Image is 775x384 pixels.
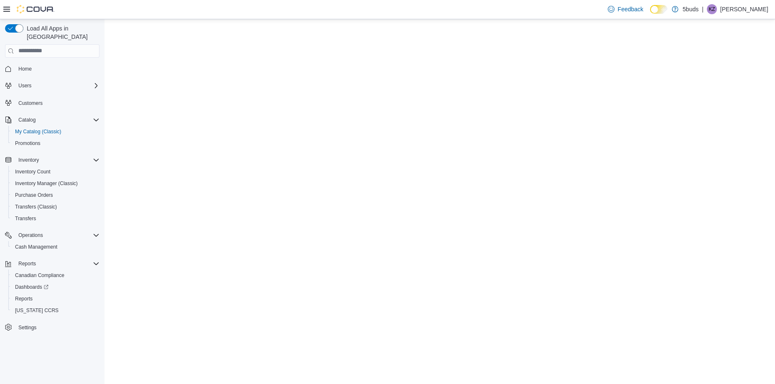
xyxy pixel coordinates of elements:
[12,305,99,315] span: Washington CCRS
[12,214,99,224] span: Transfers
[8,241,103,253] button: Cash Management
[12,167,54,177] a: Inventory Count
[707,4,717,14] div: Keith Ziemann
[15,140,41,147] span: Promotions
[18,232,43,239] span: Operations
[2,114,103,126] button: Catalog
[15,155,42,165] button: Inventory
[12,178,81,188] a: Inventory Manager (Classic)
[15,323,40,333] a: Settings
[15,155,99,165] span: Inventory
[604,1,647,18] a: Feedback
[2,63,103,75] button: Home
[12,282,52,292] a: Dashboards
[650,5,668,14] input: Dark Mode
[12,214,39,224] a: Transfers
[709,4,715,14] span: KZ
[8,305,103,316] button: [US_STATE] CCRS
[15,272,64,279] span: Canadian Compliance
[8,201,103,213] button: Transfers (Classic)
[8,178,103,189] button: Inventory Manager (Classic)
[15,259,39,269] button: Reports
[12,202,99,212] span: Transfers (Classic)
[15,230,46,240] button: Operations
[15,98,46,108] a: Customers
[15,115,99,125] span: Catalog
[8,126,103,137] button: My Catalog (Classic)
[12,127,65,137] a: My Catalog (Classic)
[12,190,99,200] span: Purchase Orders
[2,321,103,333] button: Settings
[2,97,103,109] button: Customers
[8,213,103,224] button: Transfers
[15,203,57,210] span: Transfers (Classic)
[2,258,103,270] button: Reports
[12,190,56,200] a: Purchase Orders
[683,4,699,14] p: 5buds
[18,100,43,107] span: Customers
[18,82,31,89] span: Users
[15,284,48,290] span: Dashboards
[15,215,36,222] span: Transfers
[12,138,99,148] span: Promotions
[12,127,99,137] span: My Catalog (Classic)
[17,5,54,13] img: Cova
[12,138,44,148] a: Promotions
[8,281,103,293] a: Dashboards
[8,270,103,281] button: Canadian Compliance
[2,154,103,166] button: Inventory
[18,324,36,331] span: Settings
[702,4,704,14] p: |
[5,59,99,355] nav: Complex example
[15,230,99,240] span: Operations
[15,97,99,108] span: Customers
[12,167,99,177] span: Inventory Count
[12,270,99,280] span: Canadian Compliance
[15,128,61,135] span: My Catalog (Classic)
[15,192,53,198] span: Purchase Orders
[15,244,57,250] span: Cash Management
[15,64,99,74] span: Home
[8,166,103,178] button: Inventory Count
[12,294,99,304] span: Reports
[15,81,35,91] button: Users
[18,117,36,123] span: Catalog
[15,115,39,125] button: Catalog
[12,242,61,252] a: Cash Management
[8,137,103,149] button: Promotions
[18,66,32,72] span: Home
[15,322,99,333] span: Settings
[15,168,51,175] span: Inventory Count
[12,294,36,304] a: Reports
[15,295,33,302] span: Reports
[720,4,768,14] p: [PERSON_NAME]
[2,80,103,92] button: Users
[12,178,99,188] span: Inventory Manager (Classic)
[8,293,103,305] button: Reports
[618,5,643,13] span: Feedback
[15,81,99,91] span: Users
[12,202,60,212] a: Transfers (Classic)
[15,259,99,269] span: Reports
[23,24,99,41] span: Load All Apps in [GEOGRAPHIC_DATA]
[15,180,78,187] span: Inventory Manager (Classic)
[8,189,103,201] button: Purchase Orders
[15,64,35,74] a: Home
[18,260,36,267] span: Reports
[12,270,68,280] a: Canadian Compliance
[15,307,59,314] span: [US_STATE] CCRS
[12,305,62,315] a: [US_STATE] CCRS
[12,282,99,292] span: Dashboards
[2,229,103,241] button: Operations
[18,157,39,163] span: Inventory
[12,242,99,252] span: Cash Management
